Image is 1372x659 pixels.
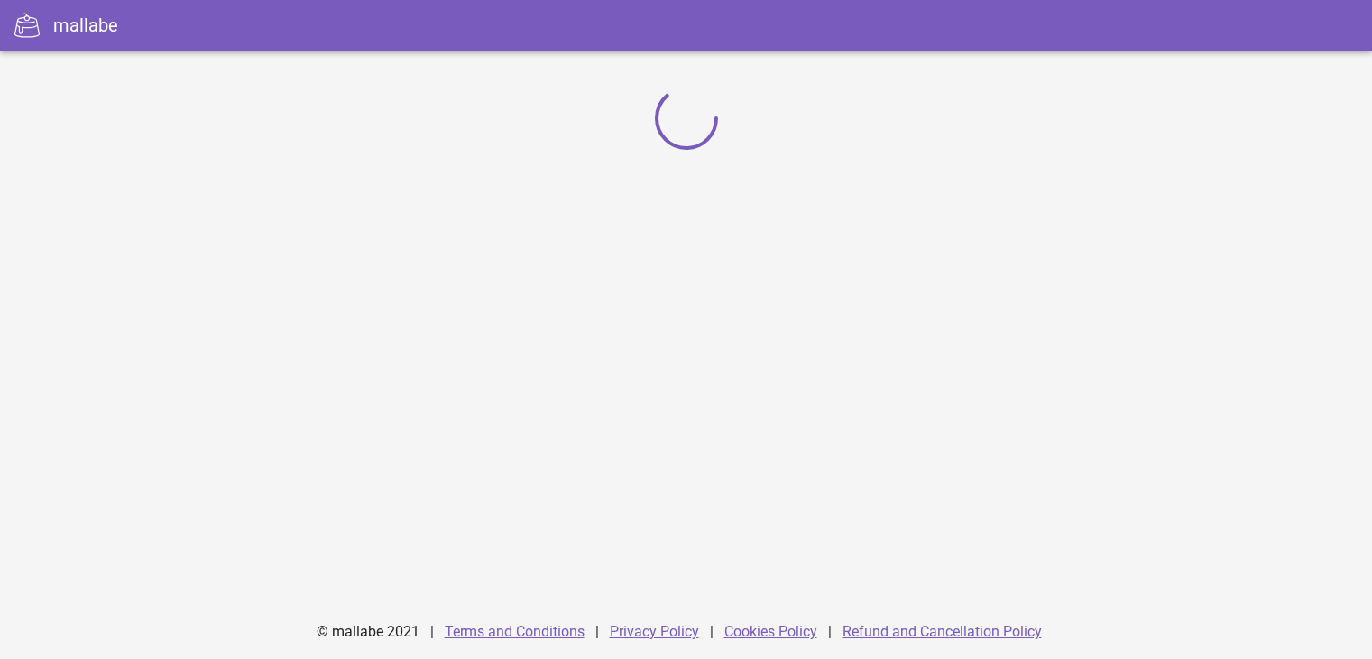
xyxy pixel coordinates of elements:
[724,623,817,640] a: Cookies Policy
[445,623,585,640] a: Terms and Conditions
[843,623,1042,640] a: Refund and Cancellation Policy
[306,610,430,654] div: © mallabe 2021
[595,610,599,654] div: |
[610,623,699,640] a: Privacy Policy
[430,610,434,654] div: |
[53,12,118,39] div: mallabe
[828,610,832,654] div: |
[710,610,714,654] div: |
